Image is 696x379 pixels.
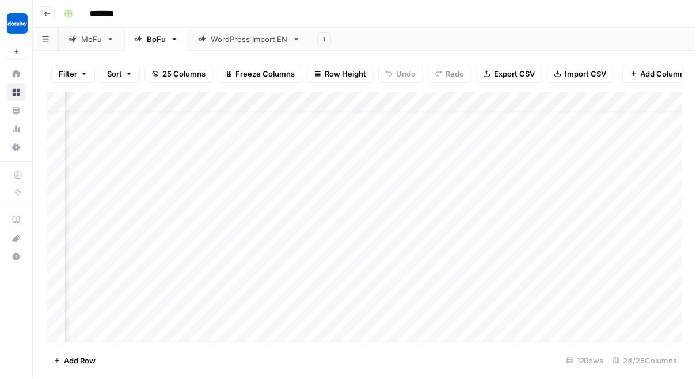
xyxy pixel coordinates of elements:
[188,28,310,51] a: WordPress Import EN
[7,211,25,229] a: AirOps Academy
[325,68,366,79] span: Row Height
[107,68,122,79] span: Sort
[7,248,25,266] button: Help + Support
[59,68,77,79] span: Filter
[7,138,25,157] a: Settings
[7,230,25,247] div: What's new?
[396,68,416,79] span: Undo
[7,13,28,34] img: Docebo Logo
[7,120,25,138] a: Usage
[147,33,166,45] div: BoFu
[124,28,188,51] a: BoFu
[7,101,25,120] a: Your Data
[562,351,608,370] div: 12 Rows
[235,68,295,79] span: Freeze Columns
[608,351,682,370] div: 24/25 Columns
[51,65,95,83] button: Filter
[476,65,542,83] button: Export CSV
[446,68,464,79] span: Redo
[211,33,288,45] div: WordPress Import EN
[7,9,25,38] button: Workspace: Docebo
[81,33,102,45] div: MoFu
[428,65,471,83] button: Redo
[547,65,614,83] button: Import CSV
[641,68,685,79] span: Add Column
[218,65,302,83] button: Freeze Columns
[623,65,693,83] button: Add Column
[565,68,606,79] span: Import CSV
[47,351,102,370] button: Add Row
[7,65,25,83] a: Home
[307,65,374,83] button: Row Height
[7,229,25,248] button: What's new?
[494,68,535,79] span: Export CSV
[162,68,206,79] span: 25 Columns
[378,65,423,83] button: Undo
[144,65,213,83] button: 25 Columns
[7,83,25,101] a: Browse
[64,355,96,366] span: Add Row
[100,65,140,83] button: Sort
[59,28,124,51] a: MoFu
